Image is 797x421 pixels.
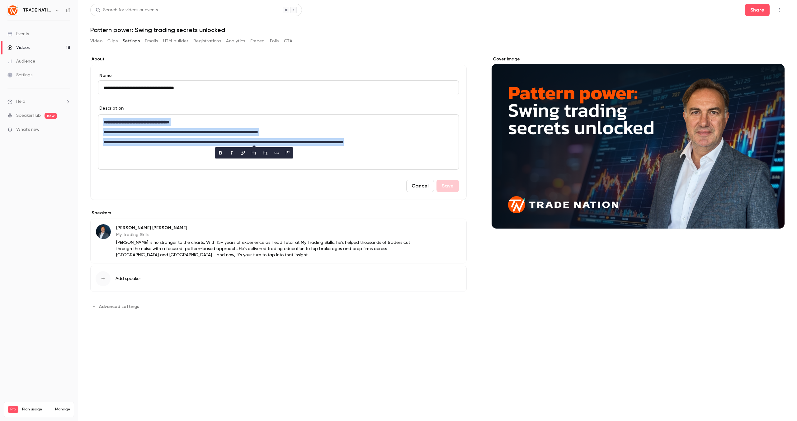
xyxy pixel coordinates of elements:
button: Polls [270,36,279,46]
label: Name [98,73,459,79]
div: Search for videos or events [96,7,158,13]
span: Help [16,98,25,105]
button: UTM builder [163,36,188,46]
section: Advanced settings [90,301,467,311]
label: About [90,56,467,62]
p: My Trading Skills [116,232,426,238]
label: Cover image [492,56,785,62]
button: bold [215,148,225,158]
button: Embed [250,36,265,46]
button: Top Bar Actions [775,5,785,15]
div: Events [7,31,29,37]
h1: Pattern power: Swing trading secrets unlocked [90,26,785,34]
li: help-dropdown-opener [7,98,70,105]
span: Pro [8,406,18,413]
p: [PERSON_NAME] [PERSON_NAME] [116,225,426,231]
button: Emails [145,36,158,46]
span: What's new [16,126,40,133]
button: Video [90,36,102,46]
span: Plan usage [22,407,51,412]
button: Add speaker [90,266,467,291]
button: Analytics [226,36,245,46]
button: Registrations [193,36,221,46]
button: CTA [284,36,292,46]
span: Advanced settings [99,303,139,310]
div: editor [98,115,459,169]
a: SpeakerHub [16,112,41,119]
button: Cancel [406,180,434,192]
button: italic [227,148,237,158]
iframe: Noticeable Trigger [63,127,70,133]
h6: TRADE NATION [23,7,52,13]
button: link [238,148,248,158]
img: Philip Konchar [96,224,111,239]
button: Clips [107,36,118,46]
label: Speakers [90,210,467,216]
img: TRADE NATION [8,5,18,15]
p: [PERSON_NAME] is no stranger to the charts. With 15+ years of experience as Head Tutor at My Trad... [116,239,426,258]
div: Audience [7,58,35,64]
section: description [98,114,459,170]
span: new [45,113,57,119]
label: Description [98,105,124,111]
section: Cover image [492,56,785,229]
a: Manage [55,407,70,412]
button: blockquote [283,148,293,158]
button: Advanced settings [90,301,143,311]
div: Videos [7,45,30,51]
button: Settings [123,36,140,46]
div: Philip Konchar[PERSON_NAME] [PERSON_NAME]My Trading Skills[PERSON_NAME] is no stranger to the cha... [90,219,467,263]
span: Add speaker [116,276,141,282]
button: Share [745,4,770,16]
div: Settings [7,72,32,78]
